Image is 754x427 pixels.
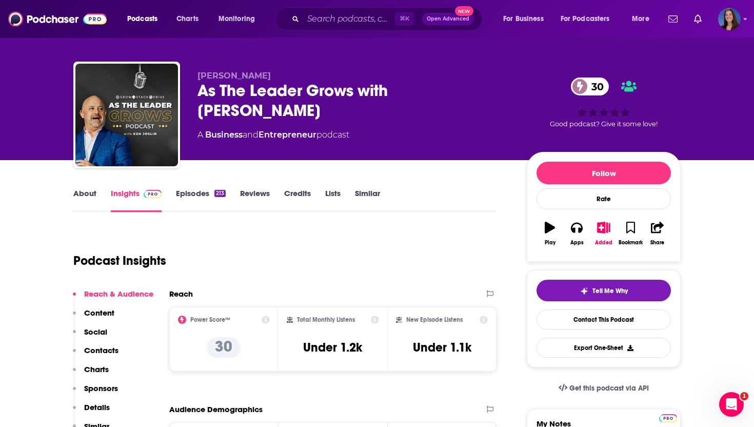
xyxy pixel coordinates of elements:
[537,188,671,209] div: Rate
[169,289,193,299] h2: Reach
[325,188,341,212] a: Lists
[84,289,153,299] p: Reach & Audience
[581,77,609,95] span: 30
[571,77,609,95] a: 30
[659,414,677,422] img: Podchaser Pro
[259,130,316,140] a: Entrepreneur
[84,345,118,355] p: Contacts
[176,188,226,212] a: Episodes213
[595,240,612,246] div: Added
[73,327,107,346] button: Social
[550,120,658,128] span: Good podcast? Give it some love!
[406,316,463,323] h2: New Episode Listens
[650,240,664,246] div: Share
[569,384,649,393] span: Get this podcast via API
[219,12,255,26] span: Monitoring
[190,316,230,323] h2: Power Score™
[84,327,107,337] p: Social
[73,253,166,268] h1: Podcast Insights
[413,340,471,355] h3: Under 1.1k
[285,7,492,31] div: Search podcasts, credits, & more...
[73,289,153,308] button: Reach & Audience
[197,71,271,81] span: [PERSON_NAME]
[395,12,414,26] span: ⌘ K
[73,364,109,383] button: Charts
[176,12,199,26] span: Charts
[240,188,270,212] a: Reviews
[297,316,355,323] h2: Total Monthly Listens
[111,188,162,212] a: InsightsPodchaser Pro
[169,404,263,414] h2: Audience Demographics
[718,8,741,30] button: Show profile menu
[170,11,205,27] a: Charts
[73,188,96,212] a: About
[303,11,395,27] input: Search podcasts, credits, & more...
[73,345,118,364] button: Contacts
[561,12,610,26] span: For Podcasters
[690,10,706,28] a: Show notifications dropdown
[563,215,590,252] button: Apps
[355,188,380,212] a: Similar
[120,11,171,27] button: open menu
[617,215,644,252] button: Bookmark
[550,376,657,401] a: Get this podcast via API
[644,215,671,252] button: Share
[214,190,226,197] div: 213
[503,12,544,26] span: For Business
[537,215,563,252] button: Play
[718,8,741,30] img: User Profile
[545,240,555,246] div: Play
[718,8,741,30] span: Logged in as emmadonovan
[427,16,469,22] span: Open Advanced
[75,64,178,166] img: As The Leader Grows with Ken Joslin
[243,130,259,140] span: and
[84,364,109,374] p: Charts
[590,215,617,252] button: Added
[73,383,118,402] button: Sponsors
[592,287,628,295] span: Tell Me Why
[664,10,682,28] a: Show notifications dropdown
[496,11,557,27] button: open menu
[580,287,588,295] img: tell me why sparkle
[73,402,110,421] button: Details
[197,129,349,141] div: A podcast
[207,337,241,358] p: 30
[303,340,362,355] h3: Under 1.2k
[570,240,584,246] div: Apps
[537,309,671,329] a: Contact This Podcast
[537,162,671,184] button: Follow
[625,11,662,27] button: open menu
[211,11,268,27] button: open menu
[554,11,625,27] button: open menu
[659,413,677,422] a: Pro website
[73,308,114,327] button: Content
[144,190,162,198] img: Podchaser Pro
[284,188,311,212] a: Credits
[84,308,114,318] p: Content
[537,338,671,358] button: Export One-Sheet
[84,383,118,393] p: Sponsors
[740,392,748,400] span: 1
[8,9,107,29] img: Podchaser - Follow, Share and Rate Podcasts
[127,12,157,26] span: Podcasts
[205,130,243,140] a: Business
[632,12,649,26] span: More
[455,6,473,16] span: New
[537,280,671,301] button: tell me why sparkleTell Me Why
[619,240,643,246] div: Bookmark
[527,71,681,134] div: 30Good podcast? Give it some love!
[719,392,744,417] iframe: Intercom live chat
[84,402,110,412] p: Details
[422,13,474,25] button: Open AdvancedNew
